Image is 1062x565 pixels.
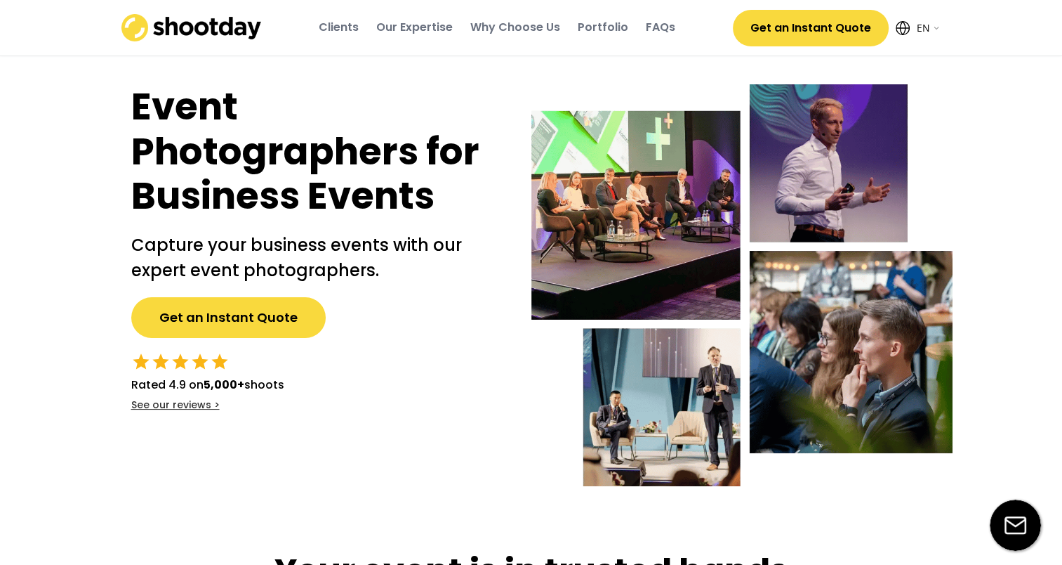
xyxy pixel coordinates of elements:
div: Portfolio [578,20,628,35]
div: Our Expertise [376,20,453,35]
div: Why Choose Us [470,20,560,35]
h2: Capture your business events with our expert event photographers. [131,233,503,283]
button: Get an Instant Quote [131,297,326,338]
div: Rated 4.9 on shoots [131,377,284,394]
img: Event-hero-intl%402x.webp [531,84,953,486]
div: FAQs [646,20,675,35]
button: star [210,352,230,372]
div: Clients [319,20,359,35]
button: star [171,352,190,372]
button: Get an Instant Quote [733,10,889,46]
button: star [190,352,210,372]
div: See our reviews > [131,398,220,413]
button: star [151,352,171,372]
img: Icon%20feather-globe%20%281%29.svg [896,21,910,35]
img: shootday_logo.png [121,14,262,41]
img: email-icon%20%281%29.svg [990,500,1041,551]
h1: Event Photographers for Business Events [131,84,503,219]
button: star [131,352,151,372]
strong: 5,000+ [204,377,244,393]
